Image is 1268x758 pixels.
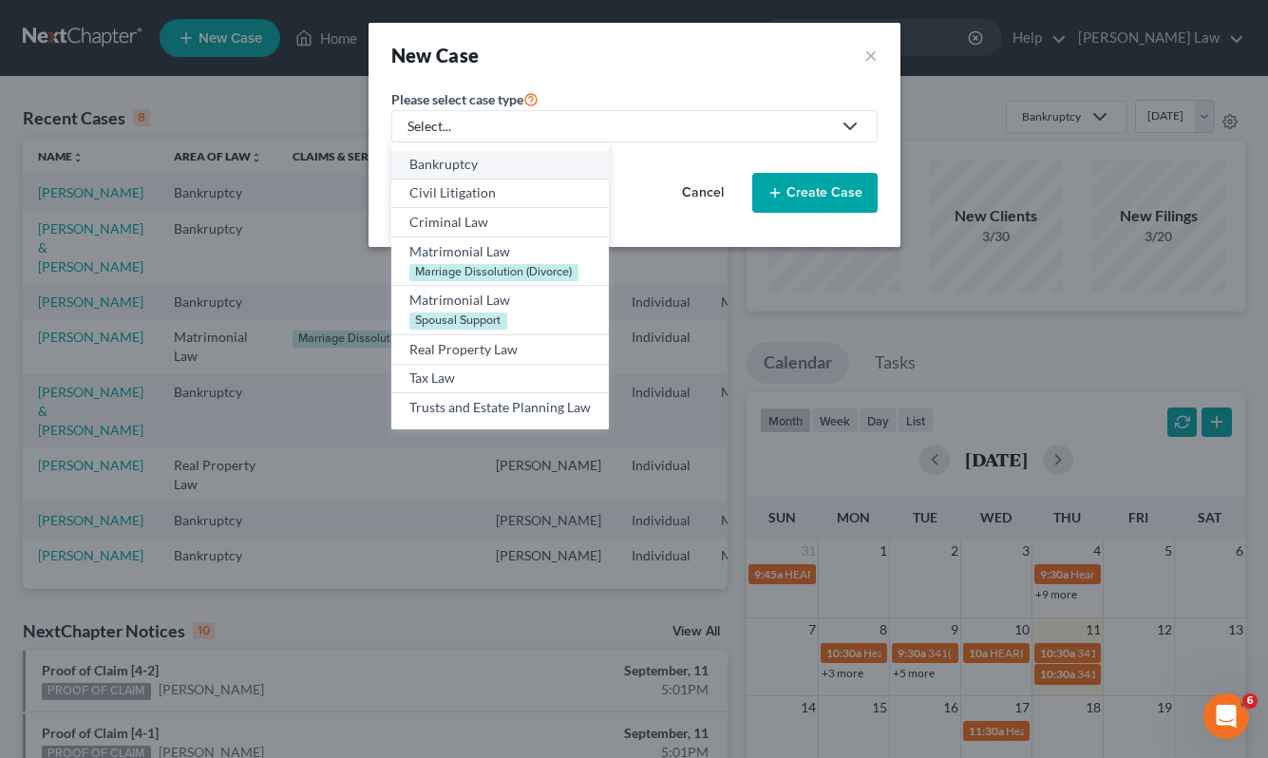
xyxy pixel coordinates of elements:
span: 6 [1242,693,1258,709]
div: Select... [407,117,831,136]
a: Matrimonial Law Spousal Support [391,286,609,335]
div: Matrimonial Law [409,242,591,261]
div: Real Property Law [409,340,591,359]
a: Real Property Law [391,335,609,365]
div: Matrimonial Law [409,291,591,310]
button: Create Case [752,173,878,213]
span: Please select case type [391,91,523,107]
a: Criminal Law [391,208,609,237]
iframe: Intercom live chat [1203,693,1249,739]
a: Tax Law [391,365,609,394]
div: Criminal Law [409,213,591,232]
a: Bankruptcy [391,150,609,180]
button: Cancel [661,174,745,212]
div: Civil Litigation [409,183,591,202]
div: Spousal Support [409,313,507,330]
strong: New Case [391,44,480,66]
div: Marriage Dissolution (Divorce) [409,264,578,281]
a: Matrimonial Law Marriage Dissolution (Divorce) [391,237,609,287]
a: Civil Litigation [391,180,609,209]
button: × [864,42,878,68]
div: Bankruptcy [409,155,591,174]
div: Trusts and Estate Planning Law [409,398,591,417]
div: Tax Law [409,369,591,388]
a: Trusts and Estate Planning Law [391,393,609,422]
